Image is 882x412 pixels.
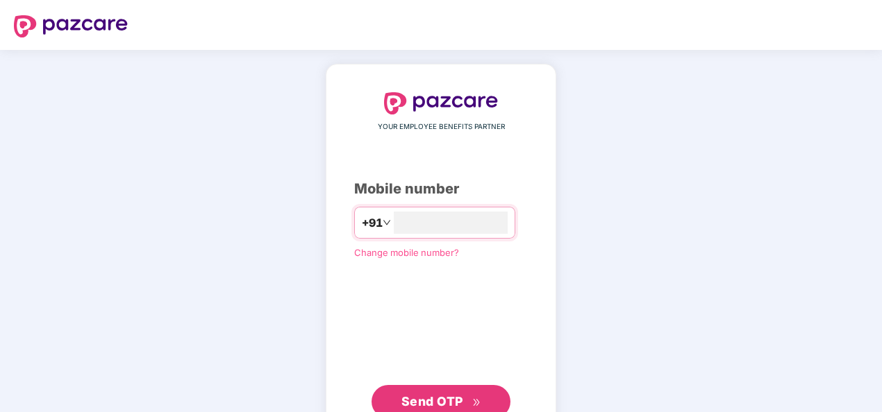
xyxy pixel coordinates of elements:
span: down [383,218,391,227]
span: +91 [362,214,383,232]
img: logo [384,92,498,114]
span: YOUR EMPLOYEE BENEFITS PARTNER [378,121,505,132]
div: Mobile number [354,178,528,200]
span: Send OTP [401,394,463,409]
span: double-right [472,398,481,407]
a: Change mobile number? [354,247,459,258]
img: logo [14,15,128,37]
